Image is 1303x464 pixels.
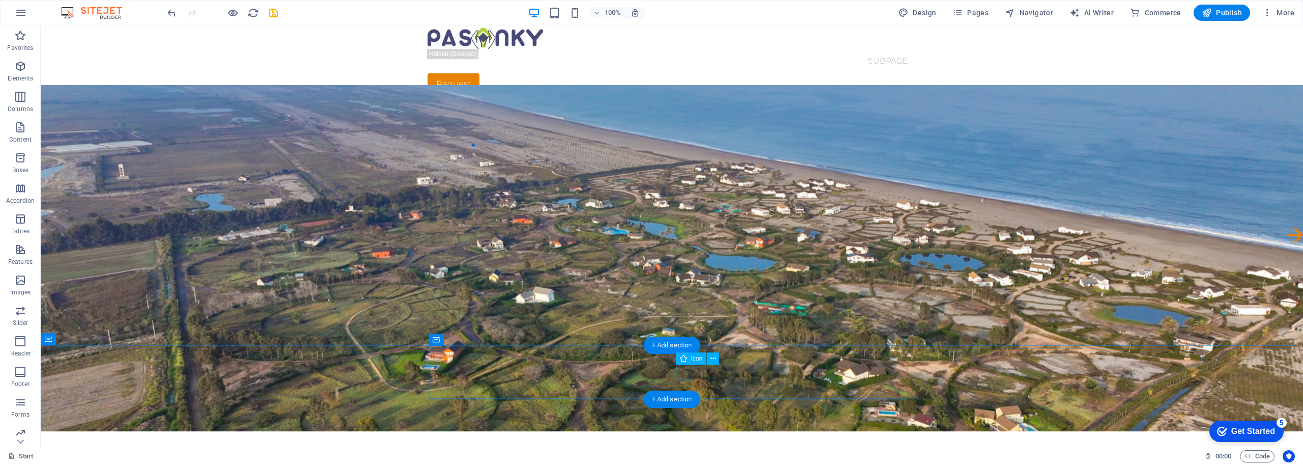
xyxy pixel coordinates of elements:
[1215,450,1231,462] span: 00 00
[1205,450,1232,462] h6: Session time
[1126,5,1185,21] button: Commerce
[691,356,703,362] span: Icon
[1244,450,1270,462] span: Code
[166,7,178,19] i: Undo: Delete elements (Ctrl+Z)
[894,5,941,21] button: Design
[1069,8,1114,18] span: AI Writer
[631,8,640,17] i: On resize automatically adjust zoom level to fit chosen device.
[898,8,937,18] span: Design
[13,319,29,327] p: Slider
[7,44,33,52] p: Favorites
[10,288,31,296] p: Images
[75,2,86,12] div: 5
[267,7,279,19] button: save
[12,166,29,174] p: Boxes
[604,7,620,19] h6: 100%
[11,227,30,235] p: Tables
[8,105,33,113] p: Columns
[8,450,34,462] a: Click to cancel selection. Double-click to open Pages
[11,411,30,419] p: Forms
[247,7,259,19] i: Reload page
[1194,5,1250,21] button: Publish
[8,5,82,26] div: Get Started 5 items remaining, 0% complete
[1258,5,1298,21] button: More
[1005,8,1053,18] span: Navigator
[589,7,625,19] button: 100%
[1240,450,1274,462] button: Code
[9,135,32,144] p: Content
[953,8,988,18] span: Pages
[247,7,259,19] button: reload
[1202,8,1242,18] span: Publish
[11,380,30,388] p: Footer
[226,7,239,19] button: Click here to leave preview mode and continue editing
[894,5,941,21] div: Design (Ctrl+Alt+Y)
[165,7,178,19] button: undo
[1130,8,1181,18] span: Commerce
[644,391,700,408] div: + Add section
[1262,8,1294,18] span: More
[30,11,74,20] div: Get Started
[1283,450,1295,462] button: Usercentrics
[1065,5,1118,21] button: AI Writer
[268,7,279,19] i: Save (Ctrl+S)
[644,337,700,354] div: + Add section
[1001,5,1057,21] button: Navigator
[8,74,34,83] p: Elements
[949,5,993,21] button: Pages
[8,258,33,266] p: Features
[59,7,135,19] img: Editor Logo
[1223,452,1224,460] span: :
[6,197,35,205] p: Accordion
[10,349,31,358] p: Header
